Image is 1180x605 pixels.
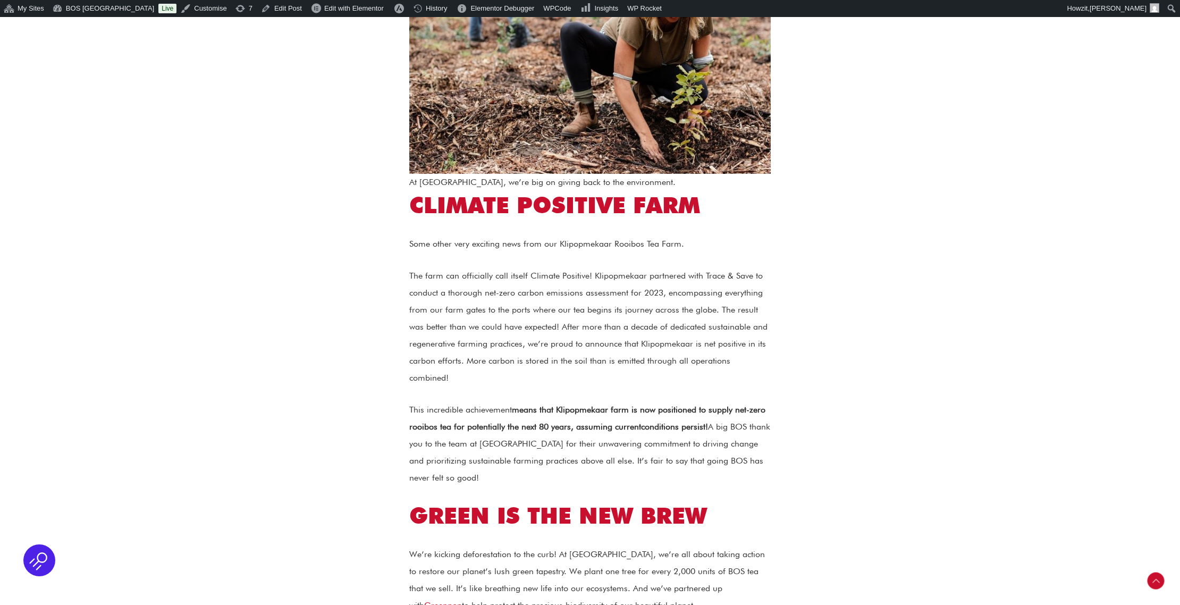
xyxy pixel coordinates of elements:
[409,401,771,486] p: This incredible achievement A big BOS thank you to the team at [GEOGRAPHIC_DATA] for their unwave...
[324,4,384,12] span: Edit with Elementor
[409,501,771,531] h2: Green Is the New Brew
[409,174,771,191] figcaption: At [GEOGRAPHIC_DATA], we’re big on giving back to the environment.
[594,4,618,12] span: Insights
[409,405,765,432] strong: means that Klipopmekaar farm is now positioned to supply net-zero rooibos tea for potentially the...
[409,191,771,220] h2: Climate positive farm
[409,267,771,386] p: The farm can officially call itself Climate Positive! Klipopmekaar partnered with Trace & Save to...
[641,422,708,432] strong: conditions persist!
[1090,4,1147,12] span: [PERSON_NAME]
[409,236,771,253] p: Some other very exciting news from our Klipopmekaar Rooibos Tea Farm.
[158,4,176,13] a: Live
